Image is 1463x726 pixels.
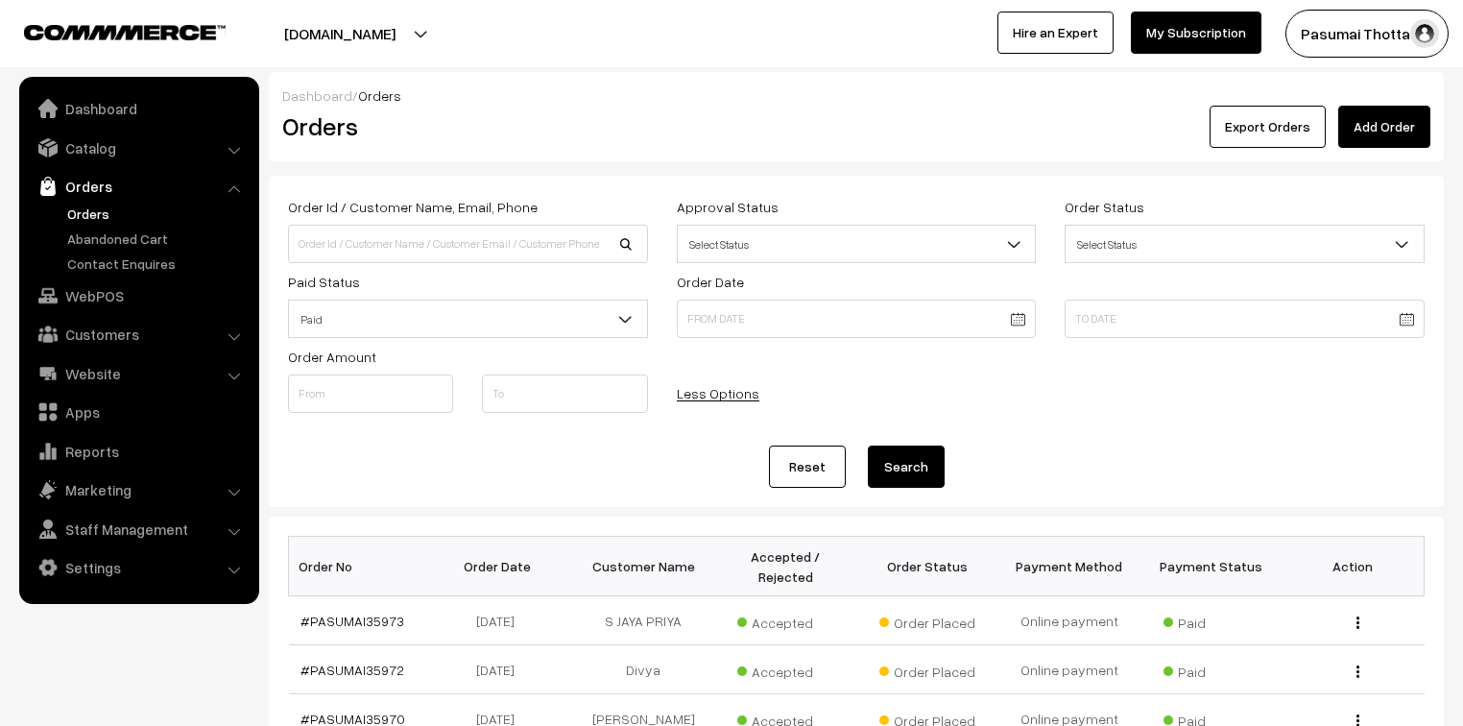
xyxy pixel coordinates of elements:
input: To Date [1065,300,1425,338]
a: Less Options [677,385,759,401]
th: Payment Status [1140,537,1283,596]
td: Online payment [998,645,1140,694]
th: Order No [289,537,431,596]
a: WebPOS [24,278,252,313]
button: Export Orders [1210,106,1326,148]
span: Select Status [678,228,1036,261]
a: Reset [769,446,846,488]
div: / [282,85,1430,106]
button: Search [868,446,945,488]
span: Select Status [677,225,1037,263]
a: Abandoned Cart [62,229,252,249]
a: Contact Enquires [62,254,252,274]
span: Select Status [1066,228,1424,261]
a: COMMMERCE [24,19,192,42]
span: Accepted [737,608,833,633]
a: Customers [24,317,252,351]
a: My Subscription [1131,12,1261,54]
a: Apps [24,395,252,429]
span: Order Placed [879,657,975,682]
th: Order Status [856,537,998,596]
a: Staff Management [24,512,252,546]
a: Marketing [24,472,252,507]
th: Order Date [430,537,572,596]
span: Paid [289,302,647,336]
label: Order Amount [288,347,376,367]
a: Hire an Expert [997,12,1114,54]
a: Settings [24,550,252,585]
td: Online payment [998,596,1140,645]
img: COMMMERCE [24,25,226,39]
input: To [482,375,647,413]
a: Website [24,356,252,391]
input: From Date [677,300,1037,338]
span: Accepted [737,657,833,682]
th: Action [1283,537,1425,596]
span: Order Placed [879,608,975,633]
label: Order Status [1065,197,1144,217]
span: Paid [1163,608,1259,633]
th: Payment Method [998,537,1140,596]
span: Select Status [1065,225,1425,263]
a: Add Order [1338,106,1430,148]
th: Customer Name [572,537,714,596]
img: Menu [1356,617,1359,629]
a: Orders [24,169,252,204]
a: Dashboard [24,91,252,126]
a: Catalog [24,131,252,165]
a: #PASUMAI35972 [300,662,404,678]
td: [DATE] [430,596,572,645]
a: Orders [62,204,252,224]
span: Orders [358,87,401,104]
button: [DOMAIN_NAME] [217,10,463,58]
input: From [288,375,453,413]
a: #PASUMAI35973 [300,613,404,629]
button: Pasumai Thotta… [1285,10,1449,58]
img: user [1410,19,1439,48]
td: Divya [572,645,714,694]
td: [DATE] [430,645,572,694]
a: Reports [24,434,252,469]
th: Accepted / Rejected [714,537,856,596]
label: Paid Status [288,272,360,292]
label: Approval Status [677,197,779,217]
label: Order Id / Customer Name, Email, Phone [288,197,538,217]
input: Order Id / Customer Name / Customer Email / Customer Phone [288,225,648,263]
img: Menu [1356,665,1359,678]
span: Paid [1163,657,1259,682]
label: Order Date [677,272,744,292]
span: Paid [288,300,648,338]
h2: Orders [282,111,646,141]
td: S JAYA PRIYA [572,596,714,645]
a: Dashboard [282,87,352,104]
